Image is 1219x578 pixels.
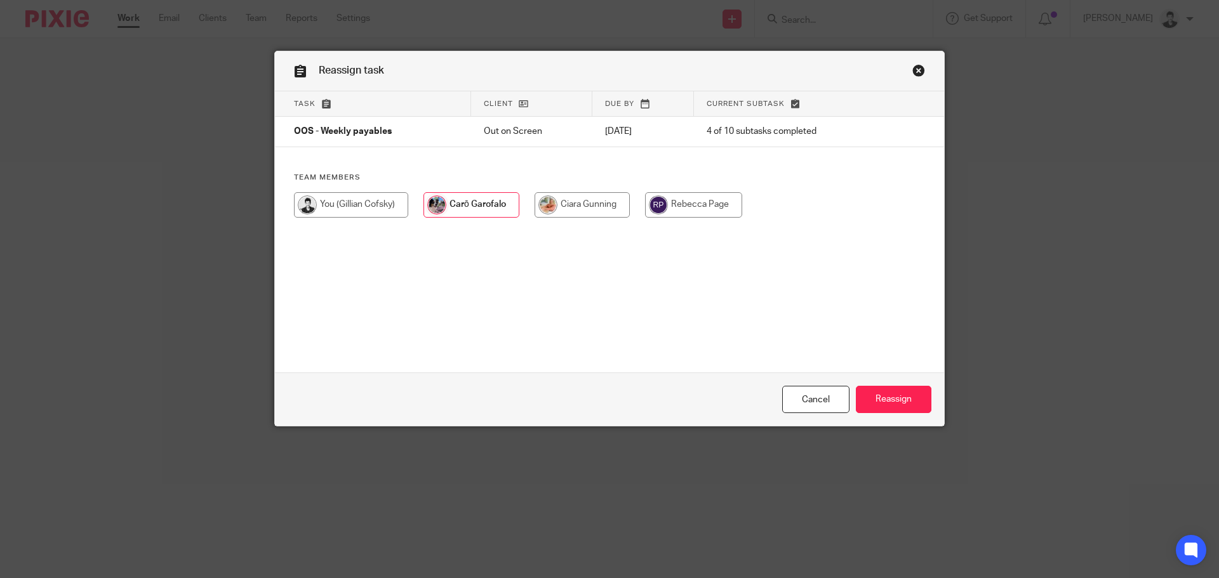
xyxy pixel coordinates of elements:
p: Out on Screen [484,125,580,138]
span: Reassign task [319,65,384,76]
span: Client [484,100,513,107]
p: [DATE] [605,125,681,138]
a: Close this dialog window [912,64,925,81]
td: 4 of 10 subtasks completed [694,117,889,147]
span: Task [294,100,316,107]
h4: Team members [294,173,925,183]
a: Close this dialog window [782,386,849,413]
span: Due by [605,100,634,107]
span: OOS - Weekly payables [294,128,392,136]
span: Current subtask [707,100,785,107]
input: Reassign [856,386,931,413]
